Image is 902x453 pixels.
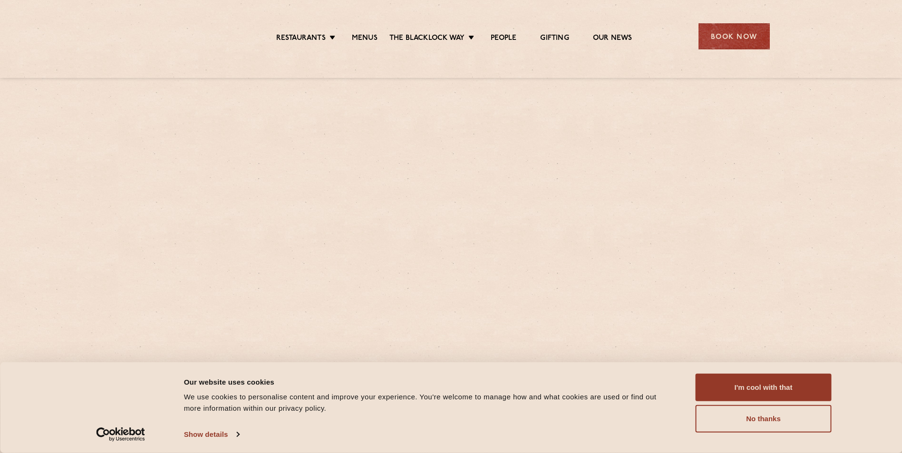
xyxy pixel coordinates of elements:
[593,34,632,44] a: Our News
[698,23,770,49] div: Book Now
[276,34,326,44] a: Restaurants
[184,391,674,414] div: We use cookies to personalise content and improve your experience. You're welcome to manage how a...
[540,34,569,44] a: Gifting
[491,34,516,44] a: People
[696,405,832,433] button: No thanks
[184,376,674,387] div: Our website uses cookies
[389,34,465,44] a: The Blacklock Way
[352,34,378,44] a: Menus
[133,9,215,64] img: svg%3E
[696,374,832,401] button: I'm cool with that
[79,427,162,442] a: Usercentrics Cookiebot - opens in a new window
[184,427,239,442] a: Show details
